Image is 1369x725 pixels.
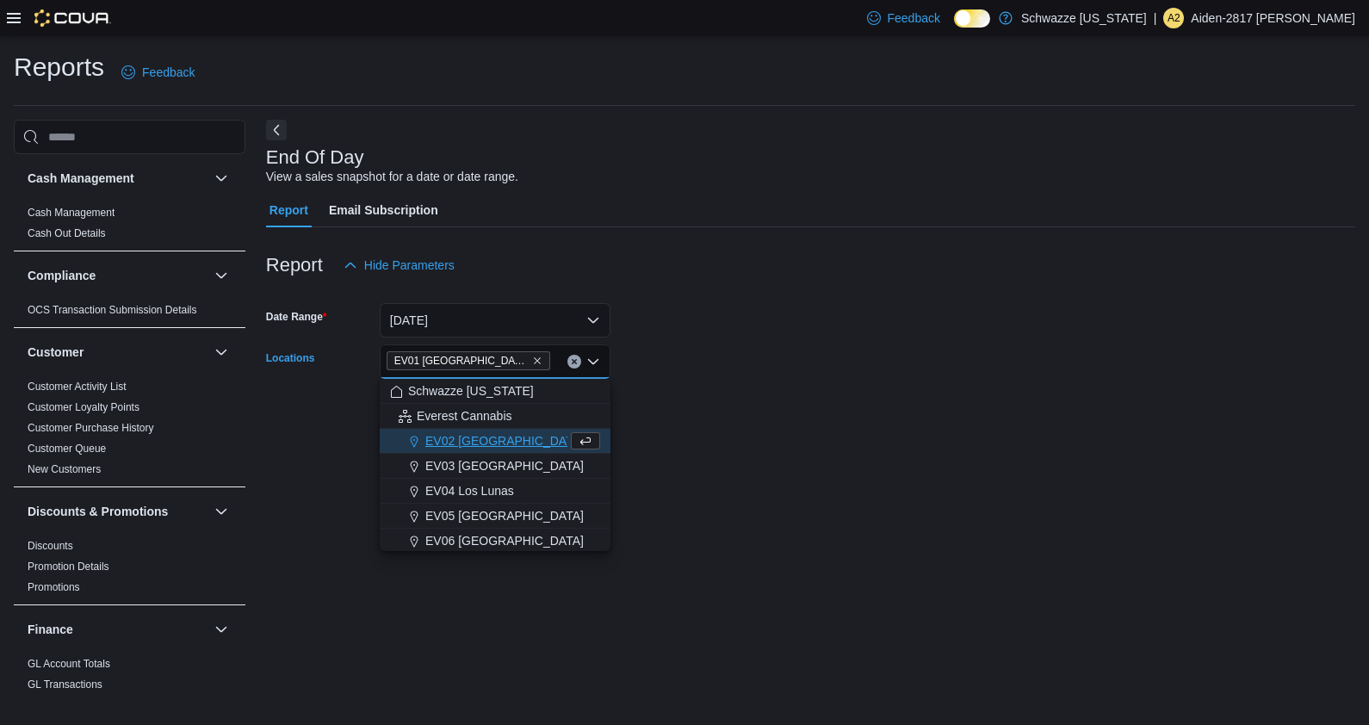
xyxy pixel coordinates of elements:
[28,344,84,361] h3: Customer
[954,9,990,28] input: Dark Mode
[586,355,600,369] button: Close list of options
[28,442,106,455] span: Customer Queue
[425,482,514,499] span: EV04 Los Lunas
[425,507,584,524] span: EV05 [GEOGRAPHIC_DATA]
[380,303,610,338] button: [DATE]
[329,193,438,227] span: Email Subscription
[380,529,610,554] button: EV06 [GEOGRAPHIC_DATA]
[14,300,245,327] div: Compliance
[266,351,315,365] label: Locations
[1154,8,1157,28] p: |
[28,344,208,361] button: Customer
[28,463,101,475] a: New Customers
[28,380,127,393] span: Customer Activity List
[28,462,101,476] span: New Customers
[28,267,208,284] button: Compliance
[266,310,327,324] label: Date Range
[28,679,102,691] a: GL Transactions
[1168,8,1180,28] span: A2
[28,503,168,520] h3: Discounts & Promotions
[14,376,245,486] div: Customer
[266,120,287,140] button: Next
[380,504,610,529] button: EV05 [GEOGRAPHIC_DATA]
[28,560,109,573] span: Promotion Details
[28,206,115,220] span: Cash Management
[28,421,154,435] span: Customer Purchase History
[417,407,512,424] span: Everest Cannabis
[28,381,127,393] a: Customer Activity List
[28,170,134,187] h3: Cash Management
[28,503,208,520] button: Discounts & Promotions
[211,342,232,362] button: Customer
[380,429,610,454] button: EV02 [GEOGRAPHIC_DATA]
[394,352,529,369] span: EV01 [GEOGRAPHIC_DATA]
[337,248,461,282] button: Hide Parameters
[34,9,111,27] img: Cova
[14,654,245,702] div: Finance
[266,147,364,168] h3: End Of Day
[28,401,139,413] a: Customer Loyalty Points
[28,422,154,434] a: Customer Purchase History
[860,1,947,35] a: Feedback
[115,55,201,90] a: Feedback
[28,303,197,317] span: OCS Transaction Submission Details
[425,532,584,549] span: EV06 [GEOGRAPHIC_DATA]
[28,539,73,553] span: Discounts
[1021,8,1147,28] p: Schwazze [US_STATE]
[211,265,232,286] button: Compliance
[28,621,208,638] button: Finance
[28,267,96,284] h3: Compliance
[28,540,73,552] a: Discounts
[14,202,245,251] div: Cash Management
[380,479,610,504] button: EV04 Los Lunas
[28,400,139,414] span: Customer Loyalty Points
[28,207,115,219] a: Cash Management
[28,657,110,671] span: GL Account Totals
[28,621,73,638] h3: Finance
[28,561,109,573] a: Promotion Details
[211,619,232,640] button: Finance
[1163,8,1184,28] div: Aiden-2817 Cano
[380,379,610,404] button: Schwazze [US_STATE]
[28,304,197,316] a: OCS Transaction Submission Details
[28,443,106,455] a: Customer Queue
[380,454,610,479] button: EV03 [GEOGRAPHIC_DATA]
[1191,8,1355,28] p: Aiden-2817 [PERSON_NAME]
[28,658,110,670] a: GL Account Totals
[380,404,610,429] button: Everest Cannabis
[425,457,584,474] span: EV03 [GEOGRAPHIC_DATA]
[269,193,308,227] span: Report
[425,432,584,449] span: EV02 [GEOGRAPHIC_DATA]
[28,580,80,594] span: Promotions
[28,227,106,239] a: Cash Out Details
[266,255,323,276] h3: Report
[888,9,940,27] span: Feedback
[266,168,518,186] div: View a sales snapshot for a date or date range.
[211,501,232,522] button: Discounts & Promotions
[28,226,106,240] span: Cash Out Details
[14,536,245,604] div: Discounts & Promotions
[142,64,195,81] span: Feedback
[14,50,104,84] h1: Reports
[28,170,208,187] button: Cash Management
[364,257,455,274] span: Hide Parameters
[408,382,534,400] span: Schwazze [US_STATE]
[532,356,542,366] button: Remove EV01 North Valley from selection in this group
[567,355,581,369] button: Clear input
[387,351,550,370] span: EV01 North Valley
[211,168,232,189] button: Cash Management
[28,581,80,593] a: Promotions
